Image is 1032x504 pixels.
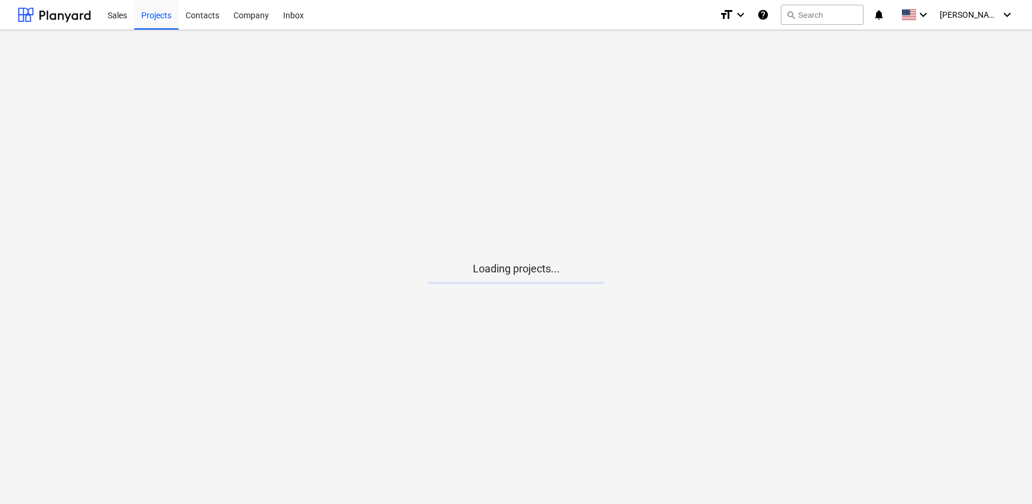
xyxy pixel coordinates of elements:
[757,8,769,22] i: Knowledge base
[916,8,930,22] i: keyboard_arrow_down
[734,8,748,22] i: keyboard_arrow_down
[1000,8,1014,22] i: keyboard_arrow_down
[427,262,605,276] p: Loading projects...
[940,10,999,19] span: [PERSON_NAME]
[786,10,796,19] span: search
[781,5,864,25] button: Search
[719,8,734,22] i: format_size
[873,8,885,22] i: notifications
